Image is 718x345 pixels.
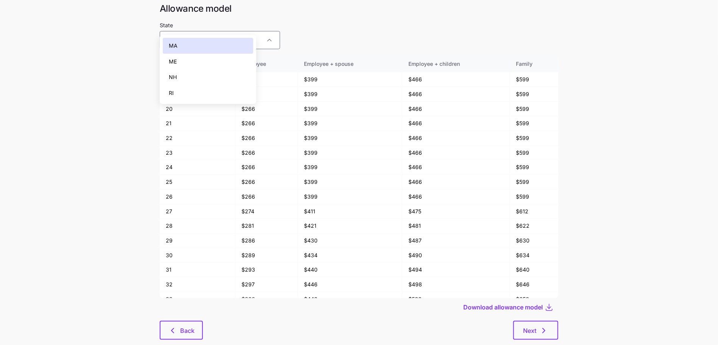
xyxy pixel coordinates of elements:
td: 32 [160,277,235,292]
label: State [160,21,173,30]
td: $399 [298,116,402,131]
td: $630 [510,233,558,248]
td: 29 [160,233,235,248]
td: $421 [298,219,402,233]
td: $490 [402,248,510,263]
td: $599 [510,146,558,160]
td: $599 [510,175,558,190]
td: $500 [402,292,510,307]
span: Back [180,326,195,335]
span: MA [169,42,178,50]
td: 28 [160,219,235,233]
td: 30 [160,248,235,263]
td: $466 [402,102,510,117]
td: $599 [510,102,558,117]
td: $266 [235,146,298,160]
td: $399 [298,102,402,117]
input: Select a state [160,31,280,49]
td: $640 [510,263,558,277]
td: $300 [235,292,298,307]
td: $634 [510,248,558,263]
td: $297 [235,277,298,292]
td: $399 [298,131,402,146]
td: $599 [510,190,558,204]
td: $281 [235,219,298,233]
td: $466 [402,116,510,131]
td: $466 [402,131,510,146]
span: NH [169,73,177,81]
td: 21 [160,116,235,131]
span: Download allowance model [463,303,543,312]
td: $466 [402,146,510,160]
td: $399 [298,87,402,102]
td: $266 [235,87,298,102]
td: $646 [510,277,558,292]
td: $266 [235,190,298,204]
td: $599 [510,160,558,175]
td: 20 [160,102,235,117]
td: $399 [298,146,402,160]
td: 31 [160,263,235,277]
td: $599 [510,87,558,102]
td: $289 [235,248,298,263]
td: $286 [235,233,298,248]
td: $449 [298,292,402,307]
td: $266 [235,102,298,117]
td: $399 [298,72,402,87]
button: Next [513,321,558,340]
span: Next [523,326,536,335]
td: $612 [510,204,558,219]
td: 22 [160,131,235,146]
td: $475 [402,204,510,219]
div: Employee + children [408,60,503,68]
td: $599 [510,131,558,146]
td: $411 [298,204,402,219]
td: $466 [402,175,510,190]
td: $266 [235,131,298,146]
div: Employee [241,60,291,68]
span: ME [169,57,177,66]
td: $430 [298,233,402,248]
td: $293 [235,263,298,277]
td: $599 [510,72,558,87]
td: $466 [402,190,510,204]
td: 27 [160,204,235,219]
td: $466 [402,87,510,102]
td: $622 [510,219,558,233]
td: $434 [298,248,402,263]
td: 33 [160,292,235,307]
td: $599 [510,116,558,131]
td: $266 [235,175,298,190]
td: $487 [402,233,510,248]
td: $498 [402,277,510,292]
td: 24 [160,160,235,175]
td: $399 [298,175,402,190]
td: $266 [235,72,298,87]
td: 25 [160,175,235,190]
td: $466 [402,160,510,175]
td: $266 [235,160,298,175]
span: RI [169,89,174,97]
div: Employee + spouse [304,60,396,68]
td: $399 [298,160,402,175]
button: Download allowance model [463,303,545,312]
td: $446 [298,277,402,292]
td: $466 [402,72,510,87]
td: $399 [298,190,402,204]
td: $481 [402,219,510,233]
td: 23 [160,146,235,160]
td: $266 [235,116,298,131]
button: Back [160,321,203,340]
td: 26 [160,190,235,204]
td: $650 [510,292,558,307]
td: $494 [402,263,510,277]
h1: Allowance model [160,3,558,14]
td: $440 [298,263,402,277]
div: Family [516,60,552,68]
td: $274 [235,204,298,219]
